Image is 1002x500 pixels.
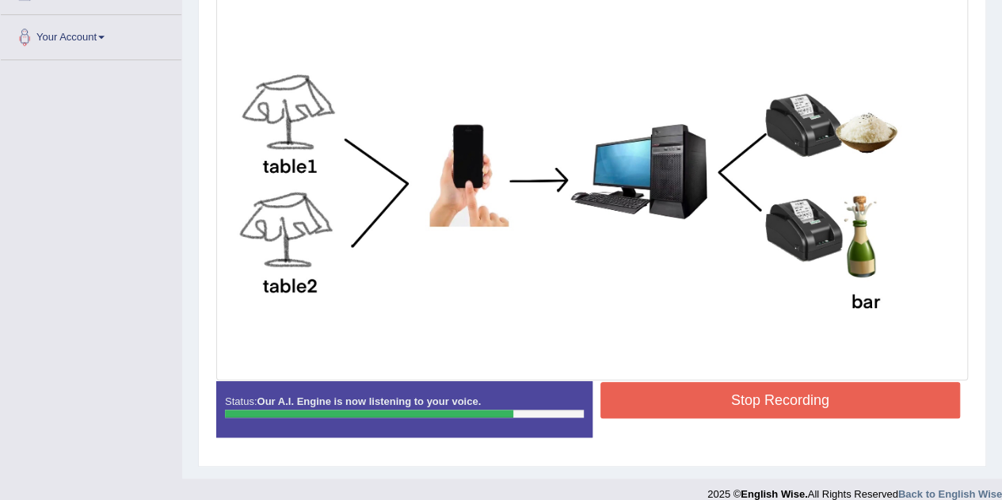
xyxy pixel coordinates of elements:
strong: Our A.I. Engine is now listening to your voice. [257,395,481,407]
button: Stop Recording [600,382,961,418]
a: Back to English Wise [898,488,1002,500]
a: Your Account [1,15,181,55]
strong: English Wise. [741,488,807,500]
div: Status: [216,381,592,437]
